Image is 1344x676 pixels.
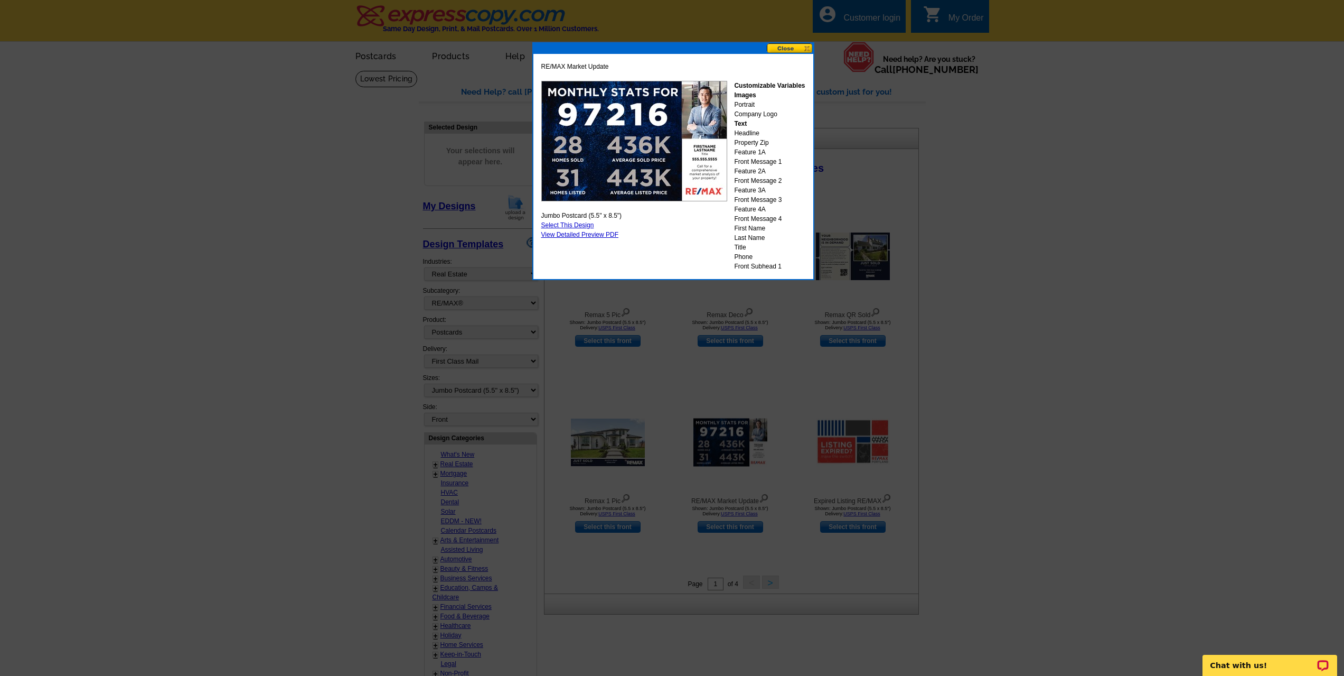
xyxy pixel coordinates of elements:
[734,81,805,271] div: Portrait Company Logo Headline Property Zip Feature 1A Front Message 1 Feature 2A Front Message 2...
[734,91,756,99] strong: Images
[734,82,805,89] strong: Customizable Variables
[541,211,622,220] span: Jumbo Postcard (5.5" x 8.5")
[1196,643,1344,676] iframe: LiveChat chat widget
[541,62,609,71] span: RE/MAX Market Update
[734,120,747,127] strong: Text
[541,81,727,201] img: GENJPF_Remax_MarketUpdate_ALL.jpg
[541,221,594,229] a: Select This Design
[541,231,619,238] a: View Detailed Preview PDF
